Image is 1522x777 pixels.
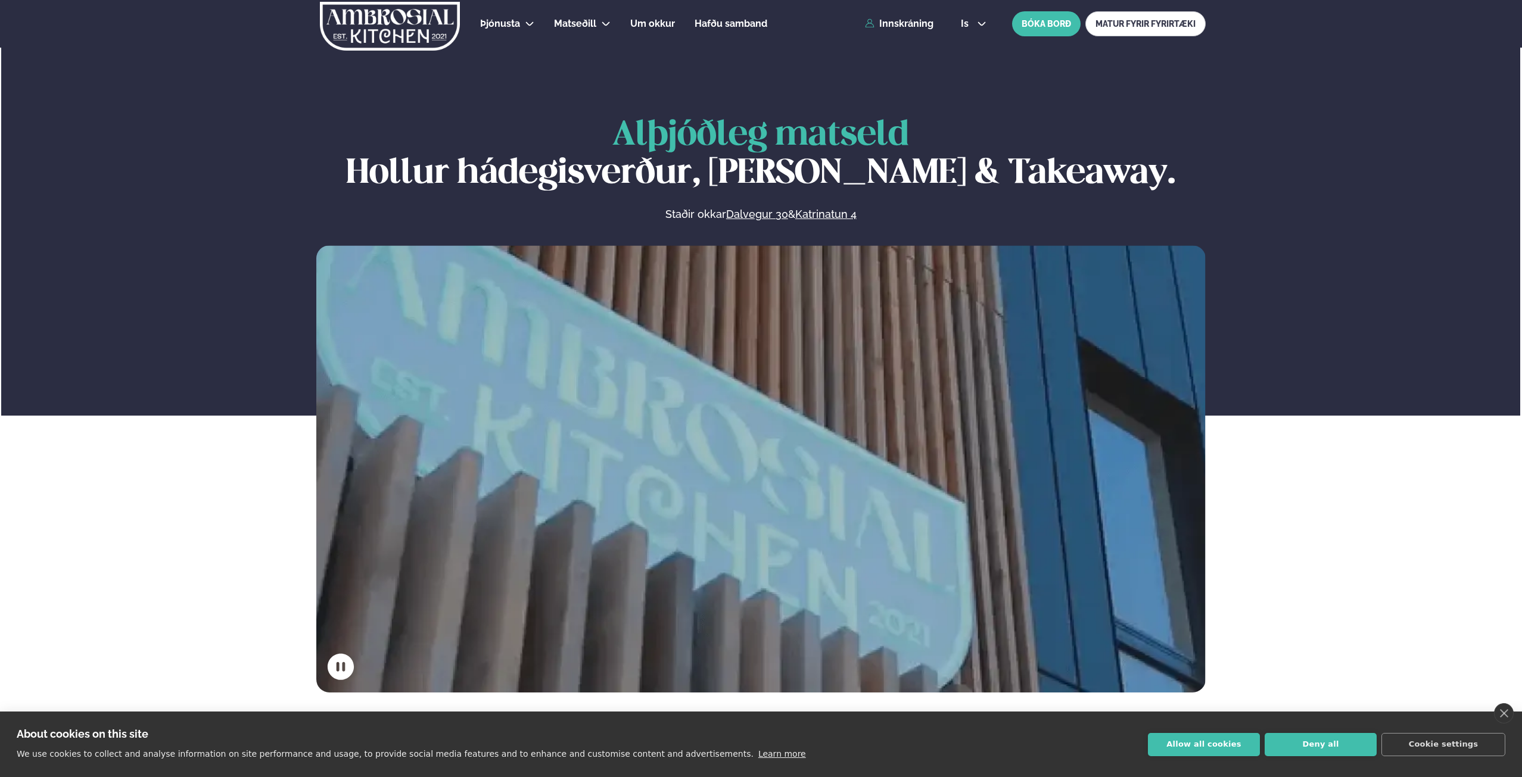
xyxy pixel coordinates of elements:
[865,18,933,29] a: Innskráning
[695,18,767,29] span: Hafðu samband
[1381,733,1505,756] button: Cookie settings
[554,18,596,29] span: Matseðill
[1085,11,1206,36] a: MATUR FYRIR FYRIRTÆKI
[1494,703,1514,723] a: close
[554,17,596,31] a: Matseðill
[1148,733,1260,756] button: Allow all cookies
[1265,733,1377,756] button: Deny all
[612,119,909,152] span: Alþjóðleg matseld
[951,19,996,29] button: is
[17,728,148,740] strong: About cookies on this site
[480,18,520,29] span: Þjónusta
[480,17,520,31] a: Þjónusta
[795,207,857,221] a: Katrinatun 4
[316,117,1206,193] h1: Hollur hádegisverður, [PERSON_NAME] & Takeaway.
[536,207,986,221] p: Staðir okkar &
[17,749,754,759] p: We use cookies to collect and analyse information on site performance and usage, to provide socia...
[695,17,767,31] a: Hafðu samband
[630,17,675,31] a: Um okkur
[961,19,972,29] span: is
[1012,11,1081,36] button: BÓKA BORÐ
[319,2,461,51] img: logo
[630,18,675,29] span: Um okkur
[726,207,788,221] a: Dalvegur 30
[758,749,806,759] a: Learn more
